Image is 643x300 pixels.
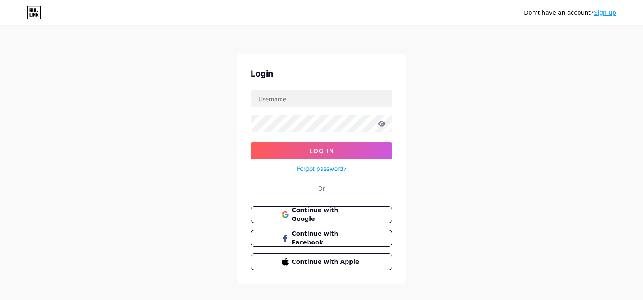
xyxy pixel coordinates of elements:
span: Continue with Facebook [292,229,362,247]
div: Login [251,67,392,80]
a: Sign up [594,9,616,16]
button: Continue with Facebook [251,230,392,247]
div: Or [318,184,325,193]
button: Continue with Google [251,206,392,223]
a: Forgot password? [297,164,346,173]
div: Don't have an account? [524,8,616,17]
button: Log In [251,142,392,159]
span: Continue with Google [292,206,362,223]
span: Continue with Apple [292,258,362,266]
input: Username [251,90,392,107]
button: Continue with Apple [251,253,392,270]
span: Log In [309,147,334,154]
